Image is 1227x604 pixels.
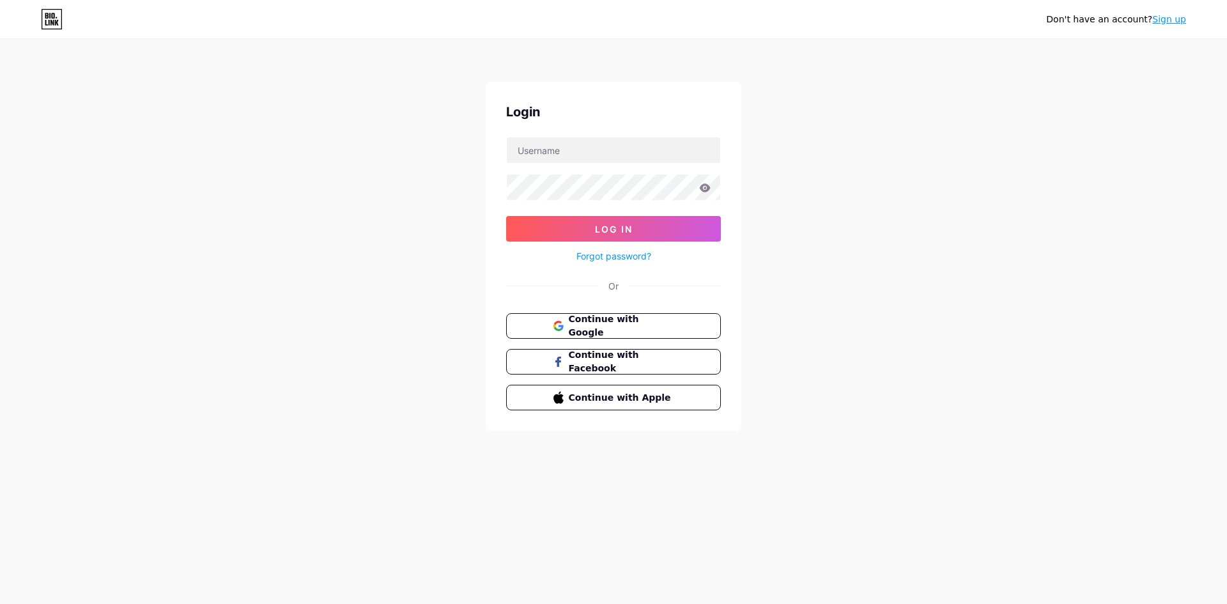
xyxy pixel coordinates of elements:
span: Continue with Google [569,313,674,339]
div: Or [608,279,619,293]
a: Sign up [1152,14,1186,24]
button: Continue with Facebook [506,349,721,375]
div: Don't have an account? [1046,13,1186,26]
span: Log In [595,224,633,235]
span: Continue with Apple [569,391,674,405]
input: Username [507,137,720,163]
button: Continue with Google [506,313,721,339]
span: Continue with Facebook [569,348,674,375]
button: Continue with Apple [506,385,721,410]
div: Login [506,102,721,121]
button: Log In [506,216,721,242]
a: Forgot password? [576,249,651,263]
